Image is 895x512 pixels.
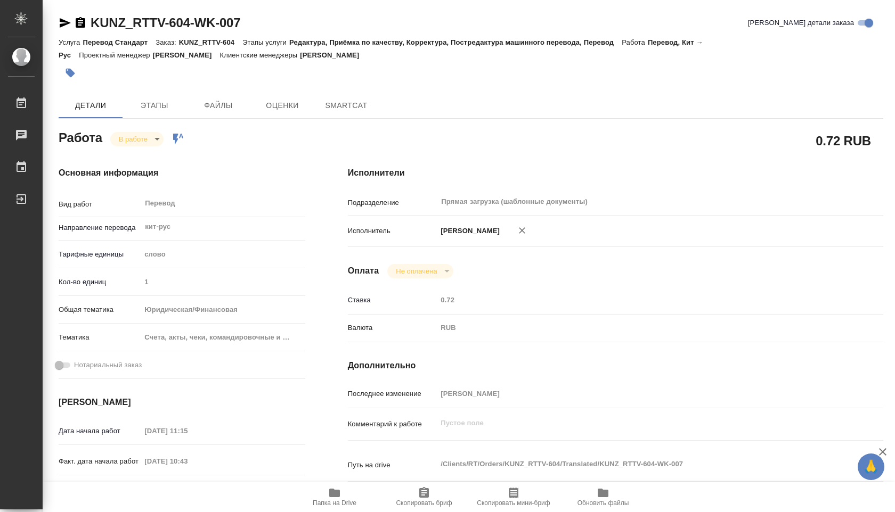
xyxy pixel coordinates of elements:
p: Услуга [59,38,83,46]
p: Общая тематика [59,304,141,315]
h2: 0.72 RUB [816,131,871,150]
a: KUNZ_RTTV-604-WK-007 [91,15,240,30]
p: Комментарий к работе [348,419,437,430]
p: Подразделение [348,197,437,208]
p: Проектный менеджер [79,51,152,59]
button: Папка на Drive [290,482,379,512]
textarea: /Clients/RT/Orders/KUNZ_RTTV-604/Translated/KUNZ_RTTV-604-WK-007 [437,455,839,473]
h4: Основная информация [59,167,305,179]
span: Детали [65,99,116,112]
span: 🙏 [862,456,880,478]
span: SmartCat [321,99,372,112]
p: Тарифные единицы [59,249,141,260]
span: Папка на Drive [313,499,356,507]
button: Обновить файлы [558,482,648,512]
p: [PERSON_NAME] [153,51,220,59]
p: Работа [622,38,648,46]
p: Путь на drive [348,460,437,470]
input: Пустое поле [141,423,234,439]
button: 🙏 [858,453,884,480]
button: Добавить тэг [59,61,82,85]
p: Направление перевода [59,222,141,233]
span: [PERSON_NAME] детали заказа [748,18,854,28]
p: Факт. дата начала работ [59,456,141,467]
h4: Исполнители [348,167,883,179]
span: Скопировать бриф [396,499,452,507]
div: слово [141,245,305,263]
input: Пустое поле [141,453,234,469]
div: В работе [110,132,164,146]
p: Последнее изменение [348,389,437,399]
p: Редактура, Приёмка по качеству, Корректура, Постредактура машинного перевода, Перевод [289,38,622,46]
span: Нотариальный заказ [74,360,142,370]
p: Клиентские менеджеры [220,51,300,59]
h4: Оплата [348,265,379,277]
p: Заказ: [156,38,178,46]
button: Скопировать ссылку [74,16,87,29]
button: Удалить исполнителя [510,219,534,242]
p: Валюта [348,323,437,333]
button: Скопировать мини-бриф [469,482,558,512]
input: Пустое поле [437,386,839,401]
input: Пустое поле [141,481,234,497]
p: [PERSON_NAME] [300,51,367,59]
p: Вид работ [59,199,141,210]
p: Исполнитель [348,226,437,236]
div: Счета, акты, чеки, командировочные и таможенные документы [141,328,305,346]
p: Тематика [59,332,141,343]
button: Не оплачена [393,267,440,276]
span: Оценки [257,99,308,112]
span: Файлы [193,99,244,112]
span: Этапы [129,99,180,112]
p: Ставка [348,295,437,305]
h4: [PERSON_NAME] [59,396,305,409]
span: Скопировать мини-бриф [477,499,550,507]
div: Юридическая/Финансовая [141,301,305,319]
p: Кол-во единиц [59,277,141,287]
button: Скопировать ссылку для ЯМессенджера [59,16,71,29]
p: Этапы услуги [242,38,289,46]
p: Перевод Стандарт [83,38,156,46]
button: В работе [116,135,151,144]
p: KUNZ_RTTV-604 [179,38,242,46]
h4: Дополнительно [348,359,883,372]
div: RUB [437,319,839,337]
p: [PERSON_NAME] [437,226,500,236]
div: В работе [387,264,453,278]
span: Обновить файлы [577,499,629,507]
p: Дата начала работ [59,426,141,436]
button: Скопировать бриф [379,482,469,512]
h2: Работа [59,127,102,146]
input: Пустое поле [437,292,839,308]
input: Пустое поле [141,274,305,290]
